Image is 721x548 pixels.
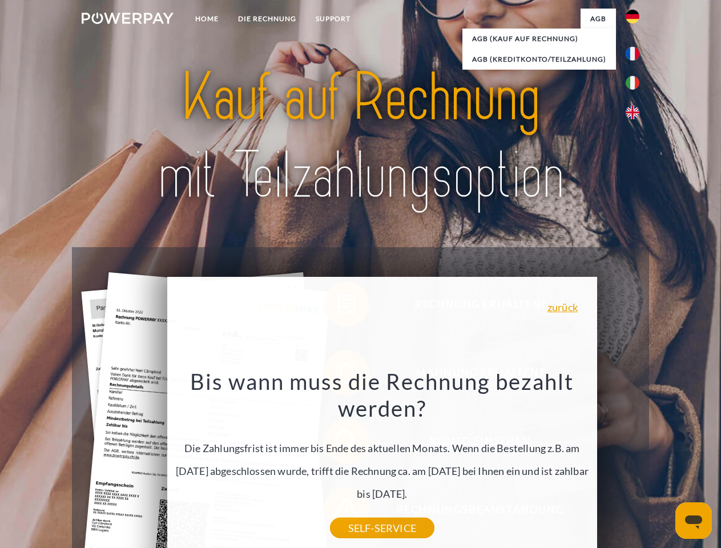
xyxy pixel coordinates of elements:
[462,29,616,49] a: AGB (Kauf auf Rechnung)
[547,302,578,312] a: zurück
[626,106,639,119] img: en
[675,502,712,539] iframe: Schaltfläche zum Öffnen des Messaging-Fensters
[330,518,434,538] a: SELF-SERVICE
[626,76,639,90] img: it
[581,9,616,29] a: agb
[186,9,228,29] a: Home
[626,10,639,23] img: de
[82,13,174,24] img: logo-powerpay-white.svg
[306,9,360,29] a: SUPPORT
[109,55,612,219] img: title-powerpay_de.svg
[174,368,590,422] h3: Bis wann muss die Rechnung bezahlt werden?
[626,47,639,61] img: fr
[228,9,306,29] a: DIE RECHNUNG
[174,368,590,528] div: Die Zahlungsfrist ist immer bis Ende des aktuellen Monats. Wenn die Bestellung z.B. am [DATE] abg...
[462,49,616,70] a: AGB (Kreditkonto/Teilzahlung)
